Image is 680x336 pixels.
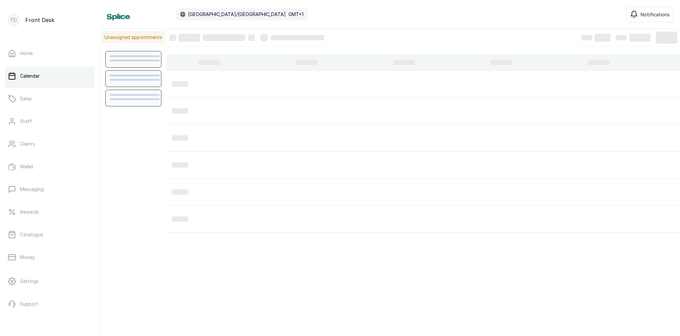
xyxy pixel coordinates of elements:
[626,7,673,22] button: Notifications
[5,135,94,153] a: Clients
[5,225,94,244] a: Catalogue
[102,31,165,43] p: Unassigned appointments
[20,95,32,102] p: Sales
[5,295,94,313] a: Support
[20,73,40,79] p: Calendar
[5,157,94,176] a: Wallet
[5,272,94,291] a: Settings
[188,11,286,18] p: [GEOGRAPHIC_DATA]/[GEOGRAPHIC_DATA]
[20,50,33,57] p: Home
[20,141,35,147] p: Clients
[20,209,39,215] p: Rewards
[641,11,670,18] span: Notifications
[20,301,38,307] p: Support
[20,278,39,285] p: Settings
[20,231,43,238] p: Catalogue
[20,254,35,261] p: Money
[5,203,94,221] a: Rewards
[20,118,32,125] p: Staff
[5,180,94,199] a: Messaging
[11,17,17,23] p: FD
[25,16,54,24] p: Front Desk
[5,112,94,131] a: Staff
[288,11,303,18] p: GMT+1
[20,163,34,170] p: Wallet
[5,67,94,85] a: Calendar
[5,89,94,108] a: Sales
[20,186,44,193] p: Messaging
[5,44,94,63] a: Home
[5,248,94,267] a: Money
